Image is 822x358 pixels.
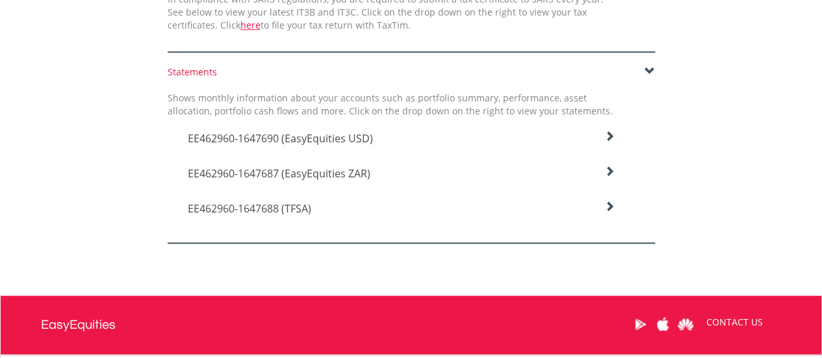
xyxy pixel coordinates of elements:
span: EE462960-1647688 (TFSA) [188,201,311,216]
a: Google Play [629,304,652,344]
span: EE462960-1647687 (EasyEquities ZAR) [188,166,370,181]
a: Huawei [674,304,697,344]
div: Statements [168,66,655,79]
span: EE462960-1647690 (EasyEquities USD) [188,131,373,146]
a: CONTACT US [697,304,772,340]
a: here [240,19,261,31]
span: Click to file your tax return with TaxTim. [220,19,411,31]
div: Shows monthly information about your accounts such as portfolio summary, performance, asset alloc... [158,92,623,118]
a: EasyEquities [41,296,116,354]
a: Apple [652,304,674,344]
